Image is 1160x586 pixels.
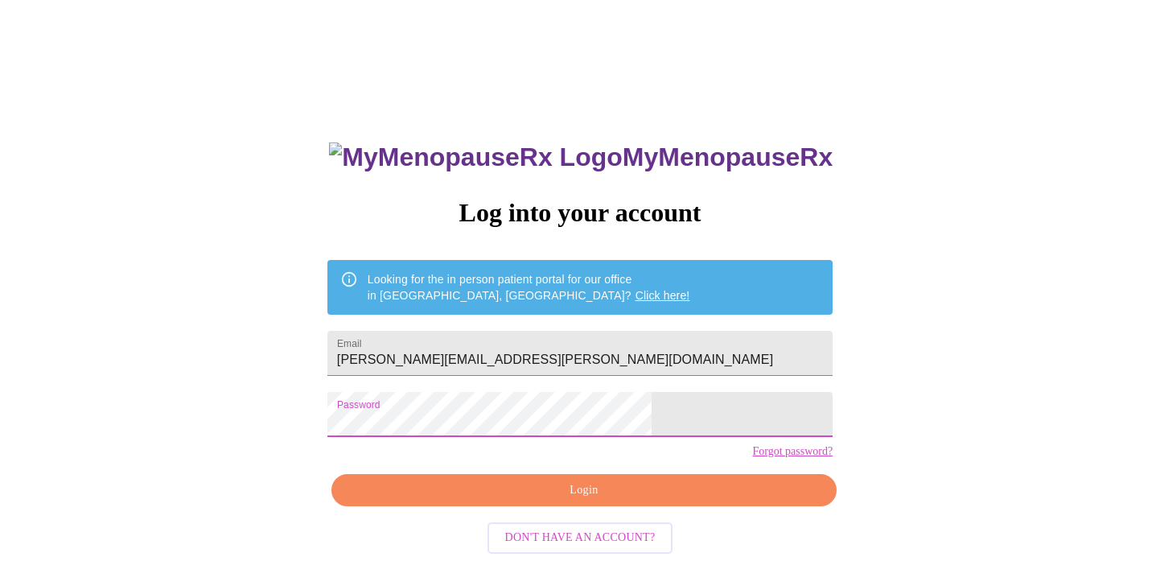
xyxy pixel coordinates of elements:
button: Login [331,474,837,507]
a: Click here! [636,289,690,302]
img: MyMenopauseRx Logo [329,142,622,172]
span: Login [350,481,818,501]
div: Looking for the in person patient portal for our office in [GEOGRAPHIC_DATA], [GEOGRAPHIC_DATA]? [368,265,690,310]
a: Forgot password? [752,445,833,458]
h3: Log into your account [327,198,833,228]
button: Don't have an account? [487,522,673,554]
h3: MyMenopauseRx [329,142,833,172]
a: Don't have an account? [483,530,677,543]
span: Don't have an account? [505,528,656,548]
